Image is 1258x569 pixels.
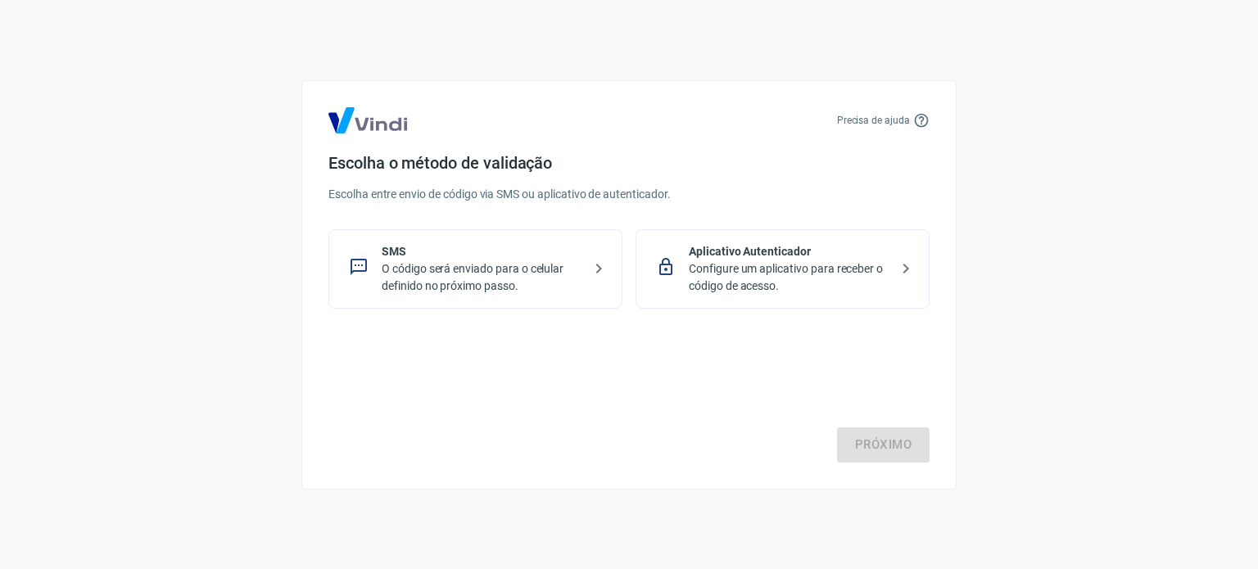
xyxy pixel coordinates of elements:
p: Aplicativo Autenticador [689,243,889,260]
img: Logo Vind [328,107,407,133]
p: SMS [382,243,582,260]
p: O código será enviado para o celular definido no próximo passo. [382,260,582,295]
h4: Escolha o método de validação [328,153,930,173]
div: SMSO código será enviado para o celular definido no próximo passo. [328,229,622,309]
p: Precisa de ajuda [837,113,910,128]
p: Escolha entre envio de código via SMS ou aplicativo de autenticador. [328,186,930,203]
p: Configure um aplicativo para receber o código de acesso. [689,260,889,295]
div: Aplicativo AutenticadorConfigure um aplicativo para receber o código de acesso. [636,229,930,309]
